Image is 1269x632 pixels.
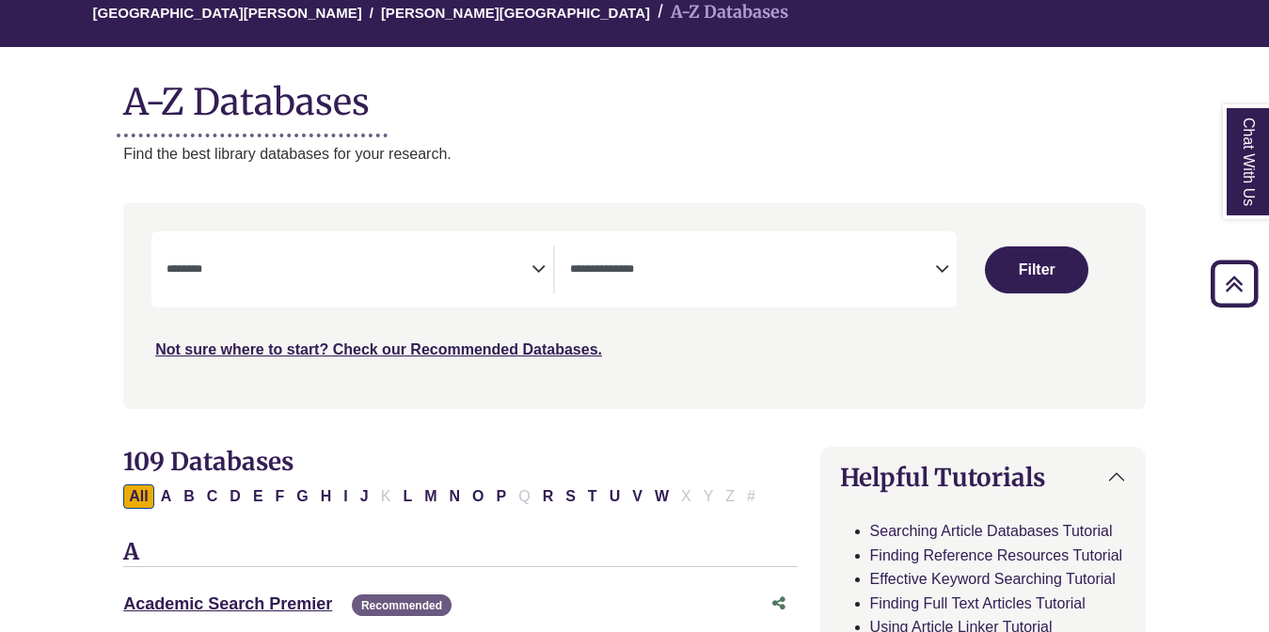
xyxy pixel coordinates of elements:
[397,484,418,509] button: Filter Results L
[338,484,353,509] button: Filter Results I
[649,484,674,509] button: Filter Results W
[123,484,153,509] button: All
[870,547,1123,563] a: Finding Reference Resources Tutorial
[537,484,560,509] button: Filter Results R
[315,484,338,509] button: Filter Results H
[381,2,650,21] a: [PERSON_NAME][GEOGRAPHIC_DATA]
[491,484,513,509] button: Filter Results P
[224,484,246,509] button: Filter Results D
[201,484,224,509] button: Filter Results C
[627,484,648,509] button: Filter Results V
[821,448,1145,507] button: Helpful Tutorials
[467,484,489,509] button: Filter Results O
[582,484,603,509] button: Filter Results T
[560,484,581,509] button: Filter Results S
[155,484,178,509] button: Filter Results A
[419,484,442,509] button: Filter Results M
[352,594,452,616] span: Recommended
[270,484,291,509] button: Filter Results F
[1204,271,1264,296] a: Back to Top
[155,341,602,357] a: Not sure where to start? Check our Recommended Databases.
[167,263,531,278] textarea: Search
[355,484,374,509] button: Filter Results J
[123,66,1146,123] h1: A-Z Databases
[443,484,466,509] button: Filter Results N
[870,571,1116,587] a: Effective Keyword Searching Tutorial
[123,446,293,477] span: 109 Databases
[570,263,935,278] textarea: Search
[985,246,1088,293] button: Submit for Search Results
[604,484,627,509] button: Filter Results U
[123,539,797,567] h3: A
[123,594,332,613] a: Academic Search Premier
[870,523,1113,539] a: Searching Article Databases Tutorial
[123,203,1146,408] nav: Search filters
[123,142,1146,166] p: Find the best library databases for your research.
[247,484,269,509] button: Filter Results E
[123,487,763,503] div: Alpha-list to filter by first letter of database name
[93,2,362,21] a: [GEOGRAPHIC_DATA][PERSON_NAME]
[178,484,200,509] button: Filter Results B
[760,586,798,622] button: Share this database
[870,595,1086,611] a: Finding Full Text Articles Tutorial
[291,484,313,509] button: Filter Results G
